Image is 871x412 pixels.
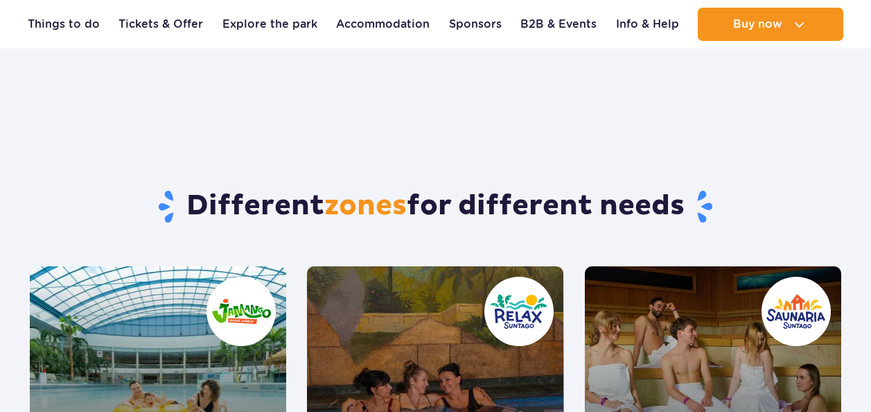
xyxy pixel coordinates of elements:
h1: Different for different needs [30,189,841,225]
a: Things to do [28,8,100,41]
a: Info & Help [616,8,679,41]
a: Tickets & Offer [118,8,203,41]
span: Buy now [733,18,782,31]
a: B2B & Events [520,8,597,41]
span: zones [324,189,407,223]
a: Accommodation [336,8,430,41]
a: Sponsors [449,8,502,41]
button: Buy now [698,8,843,41]
a: Explore the park [222,8,317,41]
